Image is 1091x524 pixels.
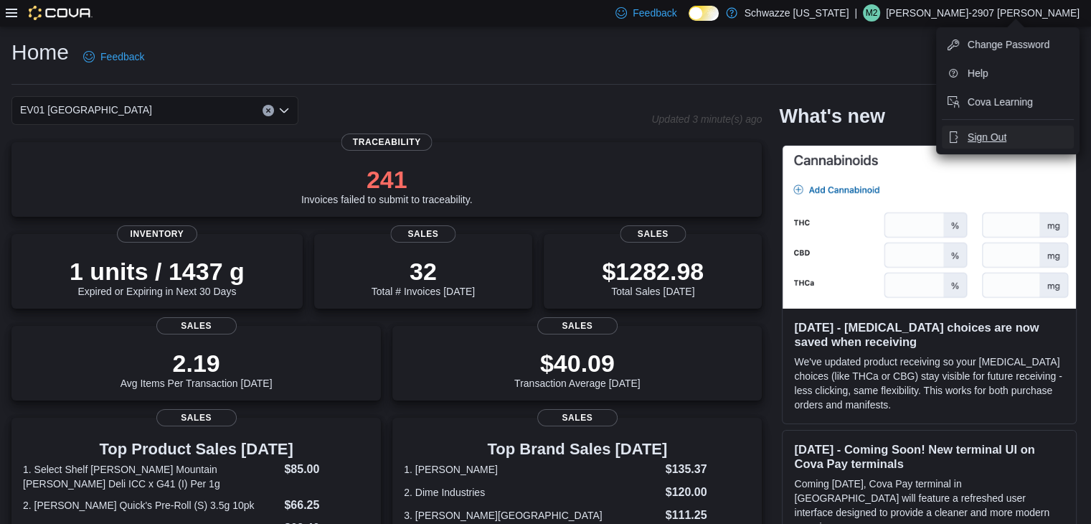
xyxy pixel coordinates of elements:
dd: $66.25 [284,497,369,514]
span: Feedback [633,6,676,20]
dt: 2. [PERSON_NAME] Quick's Pre-Roll (S) 3.5g 10pk [23,498,278,513]
button: Clear input [263,105,274,116]
span: Traceability [341,134,433,151]
p: 32 [372,257,475,286]
span: Sales [156,409,237,426]
dt: 3. [PERSON_NAME][GEOGRAPHIC_DATA] [404,508,659,523]
div: Matthew-2907 Padilla [863,4,880,22]
span: Sales [390,225,455,243]
span: Sales [537,317,618,334]
span: EV01 [GEOGRAPHIC_DATA] [20,101,152,118]
p: Updated 3 minute(s) ago [651,113,762,125]
button: Change Password [942,33,1074,56]
div: Avg Items Per Transaction [DATE] [121,349,273,389]
button: Cova Learning [942,90,1074,113]
button: Sign Out [942,126,1074,149]
h1: Home [11,38,69,67]
span: Sign Out [968,130,1006,144]
span: Cova Learning [968,95,1033,109]
div: Total # Invoices [DATE] [372,257,475,297]
p: 241 [301,165,473,194]
h3: [DATE] - Coming Soon! New terminal UI on Cova Pay terminals [794,442,1064,471]
span: Sales [620,225,686,243]
h2: What's new [779,105,884,128]
p: 1 units / 1437 g [70,257,245,286]
h3: Top Product Sales [DATE] [23,441,369,458]
span: Dark Mode [689,21,689,22]
dt: 2. Dime Industries [404,485,659,500]
span: M2 [866,4,878,22]
span: Sales [156,317,237,334]
span: Feedback [100,50,144,64]
div: Total Sales [DATE] [602,257,704,297]
p: Schwazze [US_STATE] [745,4,849,22]
p: [PERSON_NAME]-2907 [PERSON_NAME] [886,4,1080,22]
span: Help [968,66,988,80]
h3: Top Brand Sales [DATE] [404,441,750,458]
span: Inventory [117,225,197,243]
input: Dark Mode [689,6,719,21]
p: $1282.98 [602,257,704,286]
dd: $120.00 [666,484,751,501]
dt: 1. Select Shelf [PERSON_NAME] Mountain [PERSON_NAME] Deli ICC x G41 (I) Per 1g [23,462,278,491]
div: Transaction Average [DATE] [514,349,641,389]
a: Feedback [77,42,150,71]
div: Invoices failed to submit to traceability. [301,165,473,205]
p: We've updated product receiving so your [MEDICAL_DATA] choices (like THCa or CBG) stay visible fo... [794,355,1064,412]
p: | [854,4,857,22]
h3: [DATE] - [MEDICAL_DATA] choices are now saved when receiving [794,320,1064,349]
img: Cova [29,6,93,20]
dt: 1. [PERSON_NAME] [404,462,659,477]
dd: $85.00 [284,461,369,478]
span: Change Password [968,37,1049,52]
span: Sales [537,409,618,426]
p: 2.19 [121,349,273,378]
dd: $135.37 [666,461,751,478]
div: Expired or Expiring in Next 30 Days [70,257,245,297]
button: Help [942,62,1074,85]
button: Open list of options [278,105,290,116]
dd: $111.25 [666,507,751,524]
p: $40.09 [514,349,641,378]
